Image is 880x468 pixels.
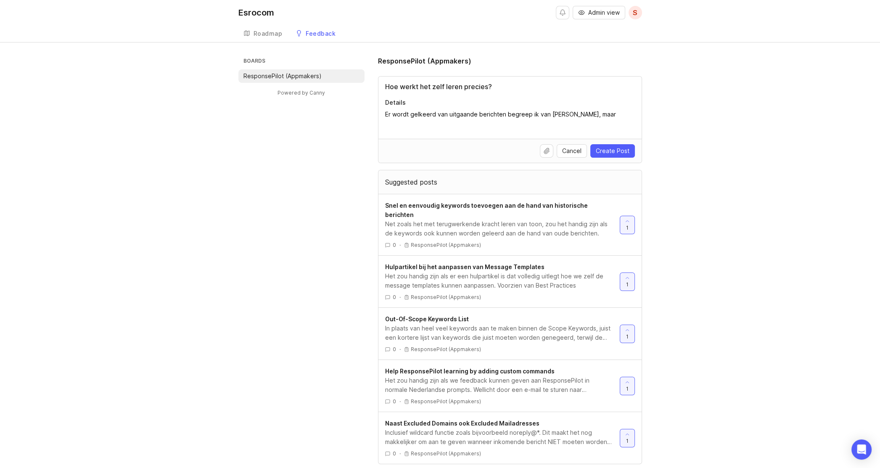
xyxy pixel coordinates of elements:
textarea: Details [385,110,635,127]
button: 1 [620,429,635,447]
span: 0 [393,293,396,301]
span: 1 [626,333,629,340]
a: Help ResponsePilot learning by adding custom commandsHet zou handig zijn als we feedback kunnen g... [385,367,620,405]
a: Snel en eenvoudig keywords toevoegen aan de hand van historische berichtenNet zoals het met terug... [385,201,620,249]
span: Hulpartikel bij het aanpassen van Message Templates [385,263,544,270]
div: · [399,241,401,249]
div: Esrocom [238,8,274,17]
button: 1 [620,216,635,234]
button: 1 [620,272,635,291]
span: Out-Of-Scope Keywords List [385,315,469,323]
span: 0 [393,398,396,405]
p: ResponsePilot (Appmakers) [411,450,481,457]
button: S [629,6,642,19]
div: Het zou handig zijn als er een hulpartikel is dat volledig uitlegt hoe we zelf de message templat... [385,272,613,290]
button: 1 [620,377,635,395]
span: Cancel [562,147,581,155]
a: Feedback [291,25,341,42]
span: Create Post [596,147,629,155]
span: 1 [626,224,629,231]
p: ResponsePilot (Appmakers) [243,72,322,80]
span: S [633,8,637,18]
div: Het zou handig zijn als we feedback kunnen geven aan ResponsePilot in normale Nederlandse prompts... [385,376,613,394]
p: Details [385,98,635,107]
button: Admin view [573,6,625,19]
button: Cancel [557,144,587,158]
div: · [399,293,401,301]
span: 0 [393,346,396,353]
span: 1 [626,281,629,288]
div: Open Intercom Messenger [851,439,872,460]
div: · [399,450,401,457]
div: Inclusief wildcard functie zoals bijvoorbeeld noreply@*. Dit maakt het nog makkelijker om aan te ... [385,428,613,447]
button: 1 [620,325,635,343]
span: 0 [393,450,396,457]
p: ResponsePilot (Appmakers) [411,294,481,301]
button: Upload file [540,144,553,158]
input: Title [385,82,635,92]
p: ResponsePilot (Appmakers) [411,346,481,353]
span: Naast Excluded Domains ook Excluded Mailadresses [385,420,539,427]
p: ResponsePilot (Appmakers) [411,398,481,405]
span: 1 [626,385,629,392]
h3: Boards [242,56,365,68]
span: 1 [626,437,629,444]
span: Snel en eenvoudig keywords toevoegen aan de hand van historische berichten [385,202,588,218]
div: Roadmap [254,31,283,37]
div: In plaats van heel veel keywords aan te maken binnen de Scope Keywords, juist een kortere lijst v... [385,324,613,342]
a: Powered by Canny [276,88,326,98]
span: Help ResponsePilot learning by adding custom commands [385,368,555,375]
span: 0 [393,241,396,249]
a: Out-Of-Scope Keywords ListIn plaats van heel veel keywords aan te maken binnen de Scope Keywords,... [385,315,620,353]
div: · [399,398,401,405]
h1: ResponsePilot (Appmakers) [378,56,471,66]
a: Naast Excluded Domains ook Excluded MailadressesInclusief wildcard functie zoals bijvoorbeeld nor... [385,419,620,457]
div: Net zoals het met terugwerkende kracht leren van toon, zou het handig zijn als de keywords ook ku... [385,219,613,238]
a: Hulpartikel bij het aanpassen van Message TemplatesHet zou handig zijn als er een hulpartikel is ... [385,262,620,301]
p: ResponsePilot (Appmakers) [411,242,481,249]
div: Feedback [306,31,336,37]
a: Roadmap [238,25,288,42]
div: · [399,346,401,353]
button: Notifications [556,6,569,19]
button: Create Post [590,144,635,158]
div: Suggested posts [378,170,642,194]
a: ResponsePilot (Appmakers) [238,69,365,83]
span: Admin view [588,8,620,17]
